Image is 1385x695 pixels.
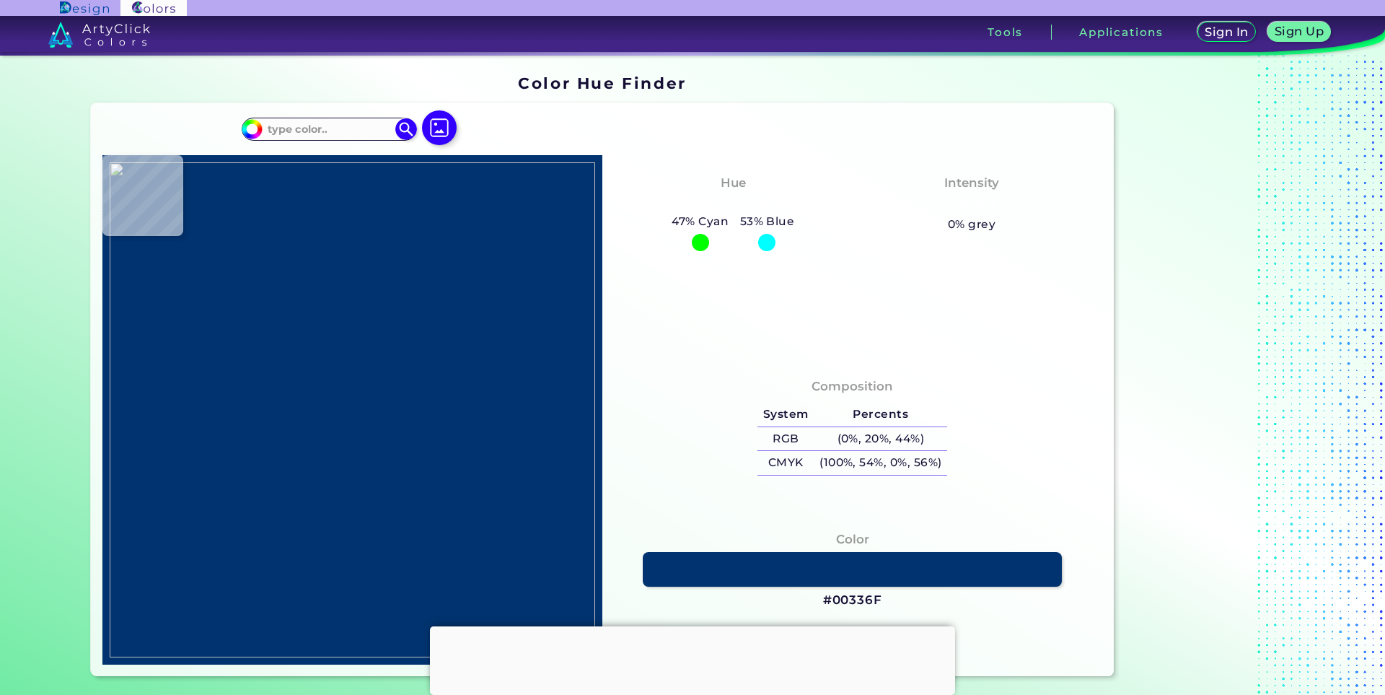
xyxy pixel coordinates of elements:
[734,212,800,231] h5: 53% Blue
[948,215,995,234] h5: 0% grey
[721,172,746,193] h4: Hue
[1120,69,1300,682] iframe: Advertisement
[60,1,108,15] img: ArtyClick Design logo
[1200,23,1254,41] a: Sign In
[988,27,1023,38] h3: Tools
[814,403,947,427] h5: Percents
[422,110,457,145] img: icon picture
[518,72,686,94] h1: Color Hue Finder
[757,427,814,451] h5: RGB
[814,427,947,451] h5: (0%, 20%, 44%)
[110,162,595,657] img: 2d85dc20-8edd-4410-9f61-63ad84989f08
[757,451,814,475] h5: CMYK
[667,212,734,231] h5: 47% Cyan
[812,376,893,397] h4: Composition
[941,196,1003,213] h3: Vibrant
[430,626,955,691] iframe: Advertisement
[814,451,947,475] h5: (100%, 54%, 0%, 56%)
[823,592,882,609] h3: #00336F
[692,196,774,213] h3: Cyan-Blue
[1079,27,1164,38] h3: Applications
[48,22,150,48] img: logo_artyclick_colors_white.svg
[1277,26,1322,37] h5: Sign Up
[944,172,999,193] h4: Intensity
[395,118,417,140] img: icon search
[1270,23,1327,41] a: Sign Up
[757,403,814,427] h5: System
[836,529,869,550] h4: Color
[262,119,396,139] input: type color..
[1207,27,1246,38] h5: Sign In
